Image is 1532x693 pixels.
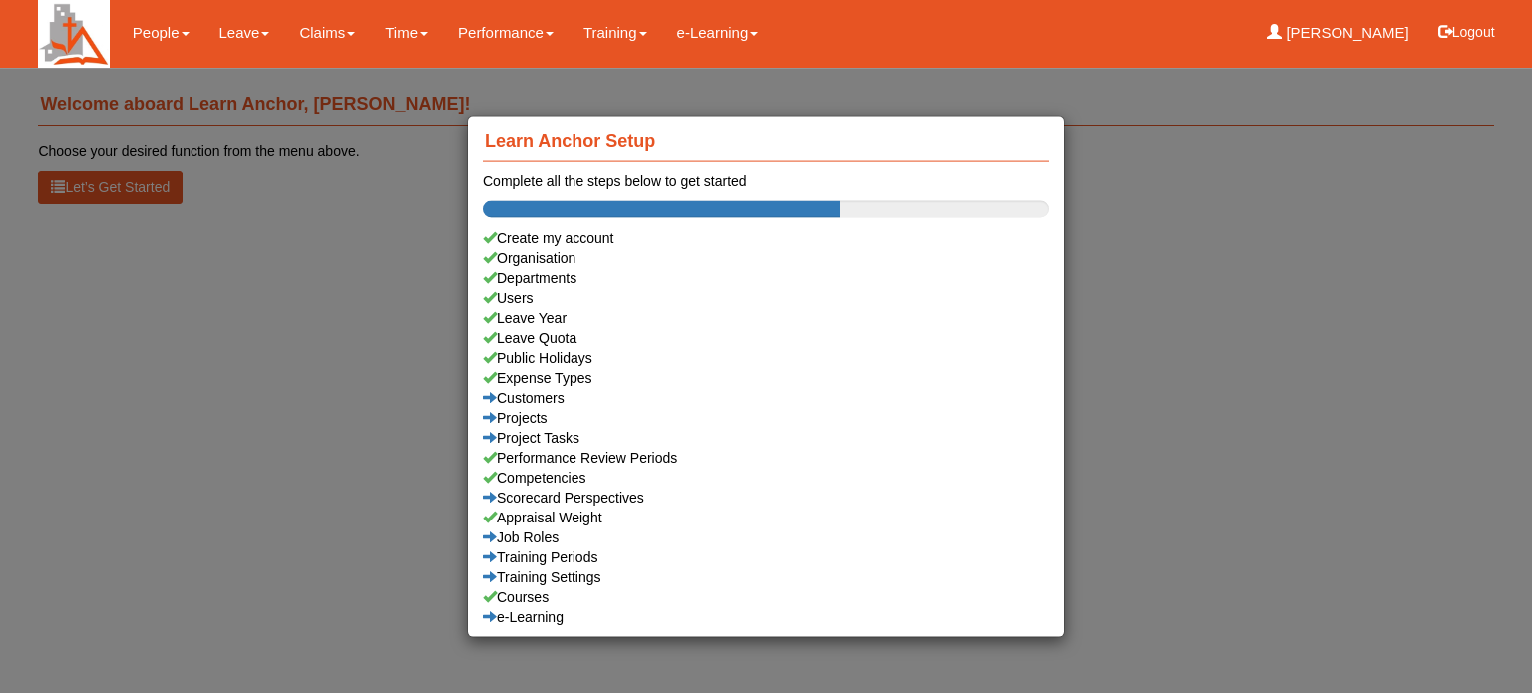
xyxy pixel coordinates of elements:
a: Training Periods [483,547,1049,567]
a: Scorecard Perspectives [483,488,1049,508]
iframe: chat widget [1448,613,1512,673]
a: Leave Year [483,308,1049,328]
a: Organisation [483,248,1049,268]
a: Public Holidays [483,348,1049,368]
a: Users [483,288,1049,308]
a: Competencies [483,468,1049,488]
a: Performance Review Periods [483,448,1049,468]
a: Project Tasks [483,428,1049,448]
a: Leave Quota [483,328,1049,348]
a: e-Learning [483,607,1049,627]
a: Expense Types [483,368,1049,388]
a: Projects [483,408,1049,428]
div: Create my account [483,228,1049,248]
a: Courses [483,587,1049,607]
a: Appraisal Weight [483,508,1049,527]
div: Complete all the steps below to get started [483,172,1049,191]
a: Training Settings [483,567,1049,587]
a: Job Roles [483,527,1049,547]
a: Departments [483,268,1049,288]
h4: Learn Anchor Setup [483,121,1049,162]
a: Customers [483,388,1049,408]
